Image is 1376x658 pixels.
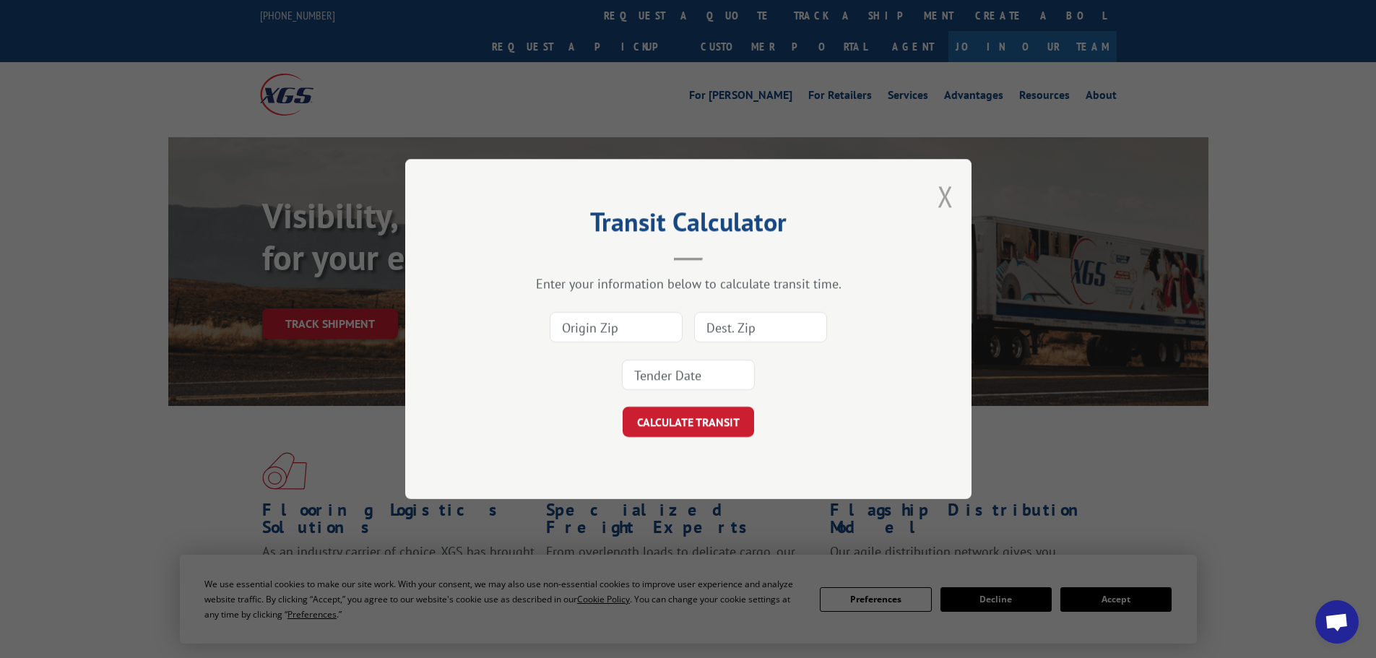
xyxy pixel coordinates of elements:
[477,275,899,292] div: Enter your information below to calculate transit time.
[694,312,827,342] input: Dest. Zip
[623,407,754,437] button: CALCULATE TRANSIT
[622,360,755,390] input: Tender Date
[1315,600,1359,644] div: Open chat
[938,177,953,215] button: Close modal
[550,312,683,342] input: Origin Zip
[477,212,899,239] h2: Transit Calculator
